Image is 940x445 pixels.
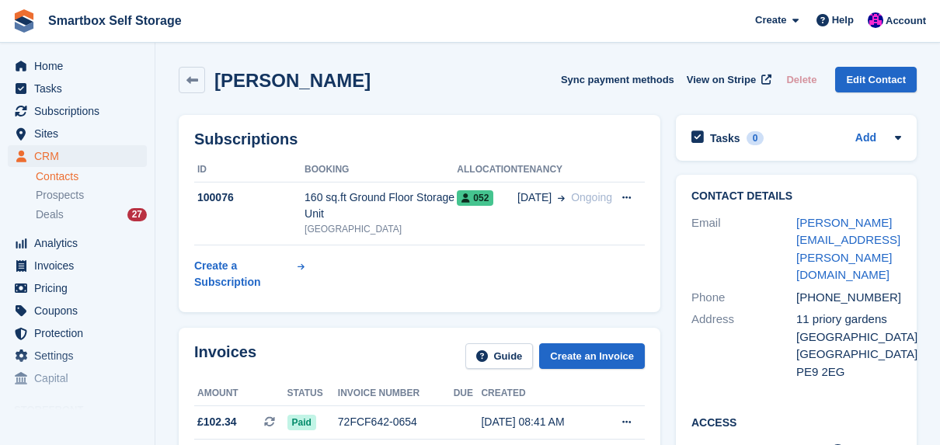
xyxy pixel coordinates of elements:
[194,343,256,369] h2: Invoices
[796,216,900,282] a: [PERSON_NAME][EMAIL_ADDRESS][PERSON_NAME][DOMAIN_NAME]
[8,232,147,254] a: menu
[465,343,534,369] a: Guide
[194,158,305,183] th: ID
[571,191,612,203] span: Ongoing
[868,12,883,28] img: Sam Austin
[691,311,796,381] div: Address
[34,322,127,344] span: Protection
[287,381,338,406] th: Status
[691,289,796,307] div: Phone
[305,222,457,236] div: [GEOGRAPHIC_DATA]
[305,158,457,183] th: Booking
[747,131,764,145] div: 0
[34,232,127,254] span: Analytics
[8,123,147,144] a: menu
[36,187,147,203] a: Prospects
[14,402,155,418] span: Storefront
[8,277,147,299] a: menu
[194,258,294,290] div: Create a Subscription
[481,414,598,430] div: [DATE] 08:41 AM
[710,131,740,145] h2: Tasks
[34,300,127,322] span: Coupons
[338,381,454,406] th: Invoice number
[539,343,645,369] a: Create an Invoice
[8,255,147,276] a: menu
[36,207,147,223] a: Deals 27
[8,78,147,99] a: menu
[34,255,127,276] span: Invoices
[8,100,147,122] a: menu
[8,322,147,344] a: menu
[8,55,147,77] a: menu
[287,415,316,430] span: Paid
[832,12,854,28] span: Help
[796,311,901,329] div: 11 priory gardens
[681,67,775,92] a: View on Stripe
[796,329,901,346] div: [GEOGRAPHIC_DATA]
[454,381,482,406] th: Due
[34,55,127,77] span: Home
[194,130,645,148] h2: Subscriptions
[36,169,147,184] a: Contacts
[12,9,36,33] img: stora-icon-8386f47178a22dfd0bd8f6a31ec36ba5ce8667c1dd55bd0f319d3a0aa187defe.svg
[796,363,901,381] div: PE9 2EG
[517,158,612,183] th: Tenancy
[305,189,457,222] div: 160 sq.ft Ground Floor Storage Unit
[561,67,674,92] button: Sync payment methods
[34,345,127,367] span: Settings
[34,123,127,144] span: Sites
[34,100,127,122] span: Subscriptions
[796,346,901,363] div: [GEOGRAPHIC_DATA]
[214,70,371,91] h2: [PERSON_NAME]
[691,190,901,203] h2: Contact Details
[194,381,287,406] th: Amount
[197,414,237,430] span: £102.34
[34,145,127,167] span: CRM
[855,130,876,148] a: Add
[517,189,552,206] span: [DATE]
[34,78,127,99] span: Tasks
[42,8,188,33] a: Smartbox Self Storage
[36,207,64,222] span: Deals
[8,300,147,322] a: menu
[886,13,926,29] span: Account
[457,190,493,206] span: 052
[338,414,454,430] div: 72FCF642-0654
[127,208,147,221] div: 27
[8,367,147,389] a: menu
[835,67,917,92] a: Edit Contact
[481,381,598,406] th: Created
[34,367,127,389] span: Capital
[8,145,147,167] a: menu
[780,67,823,92] button: Delete
[796,289,901,307] div: [PHONE_NUMBER]
[194,252,305,297] a: Create a Subscription
[687,72,756,88] span: View on Stripe
[8,345,147,367] a: menu
[36,188,84,203] span: Prospects
[457,158,517,183] th: Allocation
[755,12,786,28] span: Create
[691,414,901,429] h2: Access
[691,214,796,284] div: Email
[34,277,127,299] span: Pricing
[194,189,305,206] div: 100076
